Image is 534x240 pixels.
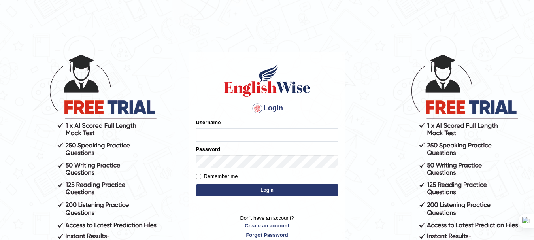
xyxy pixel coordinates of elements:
a: Create an account [196,222,338,229]
p: Don't have an account? [196,214,338,239]
label: Username [196,119,221,126]
label: Password [196,146,220,153]
a: Forgot Password [196,231,338,239]
button: Login [196,184,338,196]
input: Remember me [196,174,201,179]
label: Remember me [196,172,238,180]
h4: Login [196,102,338,115]
img: Logo of English Wise sign in for intelligent practice with AI [222,62,312,98]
